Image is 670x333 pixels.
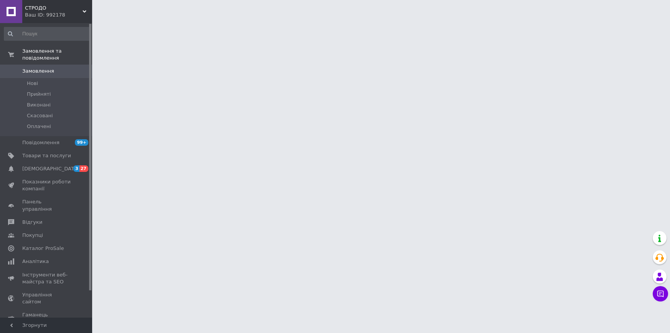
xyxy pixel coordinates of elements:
[27,123,51,130] span: Оплачені
[22,198,71,212] span: Панель управління
[25,5,83,12] span: СТРОДО
[4,27,90,41] input: Пошук
[27,112,53,119] span: Скасовані
[22,232,43,239] span: Покупці
[22,48,92,62] span: Замовлення та повідомлення
[22,68,54,75] span: Замовлення
[653,286,668,301] button: Чат з покупцем
[22,271,71,285] span: Інструменти веб-майстра та SEO
[79,165,88,172] span: 27
[22,178,71,192] span: Показники роботи компанії
[22,258,49,265] span: Аналітика
[22,245,64,252] span: Каталог ProSale
[22,165,79,172] span: [DEMOGRAPHIC_DATA]
[22,311,71,325] span: Гаманець компанії
[22,219,42,226] span: Відгуки
[22,291,71,305] span: Управління сайтом
[25,12,92,18] div: Ваш ID: 992178
[73,165,79,172] span: 3
[27,80,38,87] span: Нові
[75,139,88,146] span: 99+
[22,152,71,159] span: Товари та послуги
[27,102,51,108] span: Виконані
[27,91,51,98] span: Прийняті
[22,139,60,146] span: Повідомлення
